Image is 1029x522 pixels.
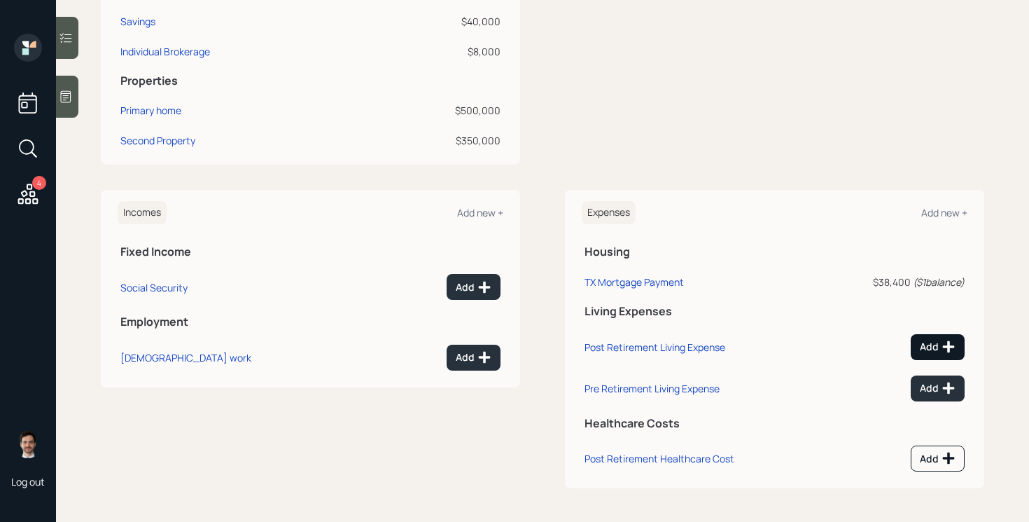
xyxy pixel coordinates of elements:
button: Add [911,376,965,401]
h5: Employment [120,315,500,329]
div: Individual Brokerage [120,44,210,59]
div: Log out [11,475,45,488]
div: Savings [120,14,155,29]
div: Post Retirement Healthcare Cost [584,452,734,465]
div: Add new + [457,206,503,219]
div: $40,000 [363,14,500,29]
div: Add [920,381,955,395]
button: Add [911,334,965,360]
div: Primary home [120,103,181,118]
img: jonah-coleman-headshot.png [14,430,42,458]
h5: Fixed Income [120,245,500,259]
div: Add [456,350,491,364]
div: 4 [32,176,46,190]
div: Add [920,451,955,465]
div: $8,000 [363,44,500,59]
div: Add [920,340,955,354]
button: Add [447,345,500,371]
h6: Expenses [582,201,636,224]
div: [DEMOGRAPHIC_DATA] work [120,351,251,364]
div: Add [456,280,491,294]
div: Post Retirement Living Expense [584,341,725,354]
div: Pre Retirement Living Expense [584,382,720,395]
div: $350,000 [363,133,500,148]
h5: Housing [584,245,965,259]
div: TX Mortgage Payment [584,275,684,289]
div: $38,400 [822,275,965,289]
button: Add [447,274,500,300]
div: $500,000 [363,103,500,118]
h5: Properties [120,74,500,88]
button: Add [911,446,965,472]
div: Add new + [921,206,967,219]
div: Social Security [120,281,188,294]
i: ( $1 balance) [913,275,965,289]
div: Second Property [120,133,195,148]
h5: Living Expenses [584,305,965,318]
h5: Healthcare Costs [584,417,965,430]
h6: Incomes [118,201,167,224]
